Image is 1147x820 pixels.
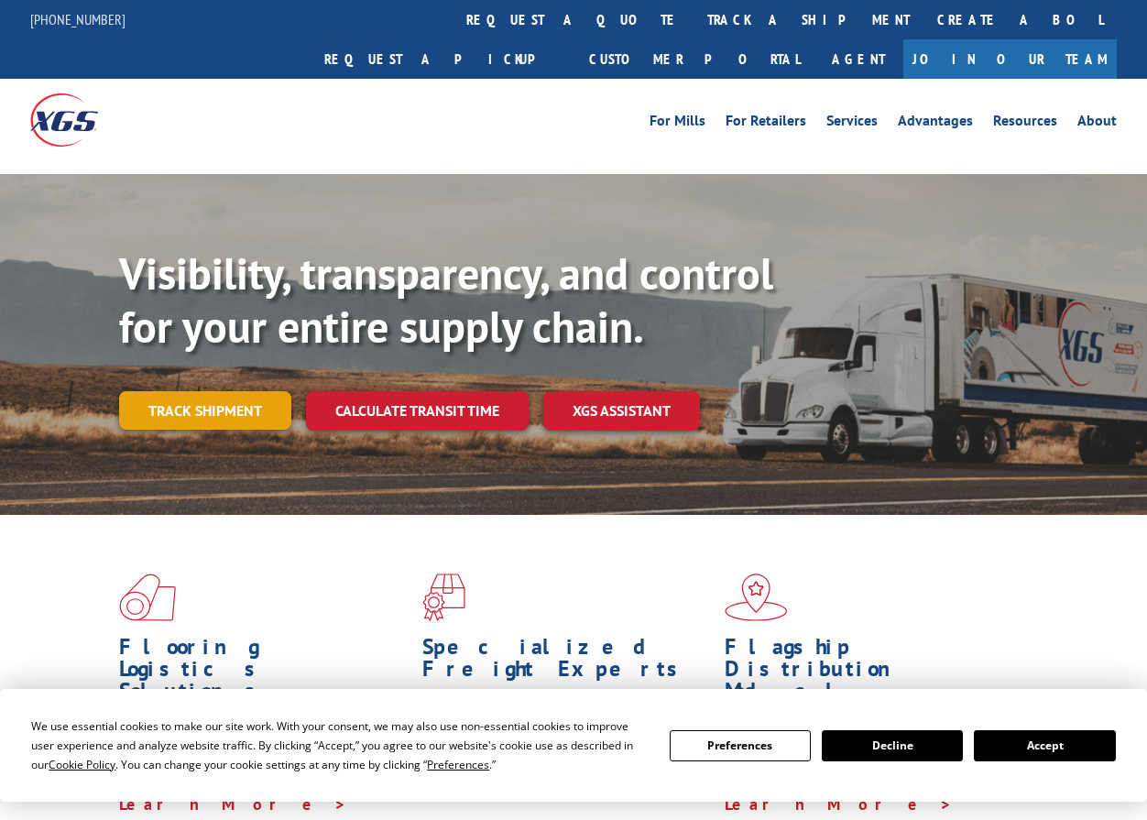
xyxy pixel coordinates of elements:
a: Learn More > [119,793,347,815]
a: For Mills [650,114,705,134]
img: xgs-icon-total-supply-chain-intelligence-red [119,574,176,621]
a: For Retailers [726,114,806,134]
h1: Specialized Freight Experts [422,636,712,689]
div: We use essential cookies to make our site work. With your consent, we may also use non-essential ... [31,716,647,774]
button: Decline [822,730,963,761]
a: Request a pickup [311,39,575,79]
span: Preferences [427,757,489,772]
b: Visibility, transparency, and control for your entire supply chain. [119,245,773,355]
a: About [1077,114,1117,134]
a: Track shipment [119,391,291,430]
h1: Flagship Distribution Model [725,636,1014,711]
a: Join Our Team [903,39,1117,79]
button: Accept [974,730,1115,761]
a: Resources [993,114,1057,134]
a: Services [826,114,878,134]
img: xgs-icon-flagship-distribution-model-red [725,574,788,621]
span: Cookie Policy [49,757,115,772]
a: Advantages [898,114,973,134]
button: Preferences [670,730,811,761]
a: Agent [814,39,903,79]
h1: Flooring Logistics Solutions [119,636,409,711]
a: XGS ASSISTANT [543,391,700,431]
a: [PHONE_NUMBER] [30,10,126,28]
a: Customer Portal [575,39,814,79]
img: xgs-icon-focused-on-flooring-red [422,574,465,621]
a: Calculate transit time [306,391,529,431]
a: Learn More > [725,793,953,815]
